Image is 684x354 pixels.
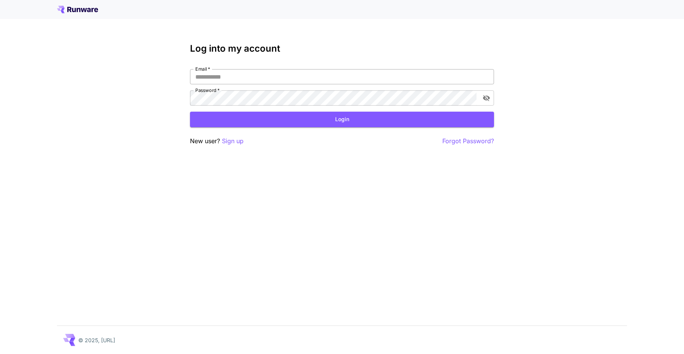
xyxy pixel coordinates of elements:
label: Email [195,66,210,72]
button: Forgot Password? [442,136,494,146]
button: Login [190,112,494,127]
p: New user? [190,136,244,146]
label: Password [195,87,220,93]
button: Sign up [222,136,244,146]
p: © 2025, [URL] [78,336,115,344]
button: toggle password visibility [480,91,493,105]
h3: Log into my account [190,43,494,54]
